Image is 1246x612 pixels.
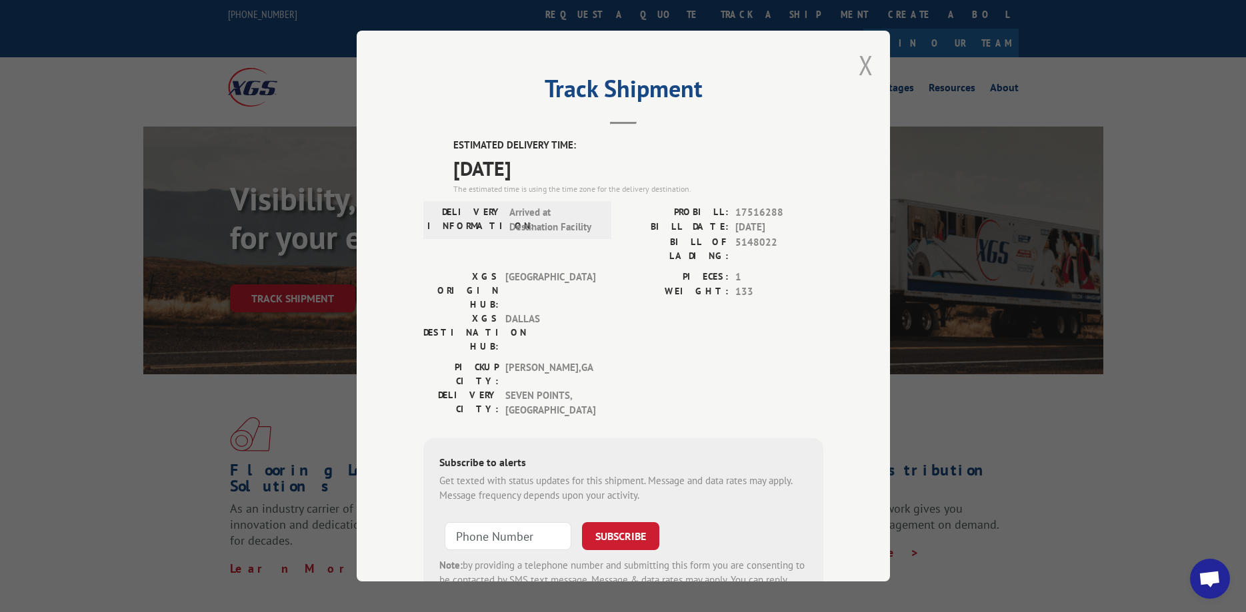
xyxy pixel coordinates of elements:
div: Subscribe to alerts [439,454,807,473]
span: 133 [735,284,823,300]
span: [DATE] [453,153,823,183]
span: [DATE] [735,220,823,235]
label: BILL DATE: [623,220,729,235]
h2: Track Shipment [423,79,823,105]
div: Get texted with status updates for this shipment. Message and data rates may apply. Message frequ... [439,473,807,503]
label: ESTIMATED DELIVERY TIME: [453,138,823,153]
strong: Note: [439,559,463,571]
label: BILL OF LADING: [623,235,729,263]
span: [GEOGRAPHIC_DATA] [505,270,595,312]
span: 17516288 [735,205,823,220]
span: [PERSON_NAME] , GA [505,360,595,388]
a: Open chat [1190,559,1230,599]
label: DELIVERY INFORMATION: [427,205,503,235]
button: Close modal [859,47,873,83]
span: 5148022 [735,235,823,263]
span: DALLAS [505,312,595,354]
input: Phone Number [445,522,571,550]
label: XGS DESTINATION HUB: [423,312,499,354]
label: DELIVERY CITY: [423,388,499,418]
label: PIECES: [623,270,729,285]
div: by providing a telephone number and submitting this form you are consenting to be contacted by SM... [439,558,807,603]
div: The estimated time is using the time zone for the delivery destination. [453,183,823,195]
label: PROBILL: [623,205,729,220]
span: 1 [735,270,823,285]
label: WEIGHT: [623,284,729,300]
button: SUBSCRIBE [582,522,659,550]
span: SEVEN POINTS , [GEOGRAPHIC_DATA] [505,388,595,418]
label: XGS ORIGIN HUB: [423,270,499,312]
span: Arrived at Destination Facility [509,205,599,235]
label: PICKUP CITY: [423,360,499,388]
